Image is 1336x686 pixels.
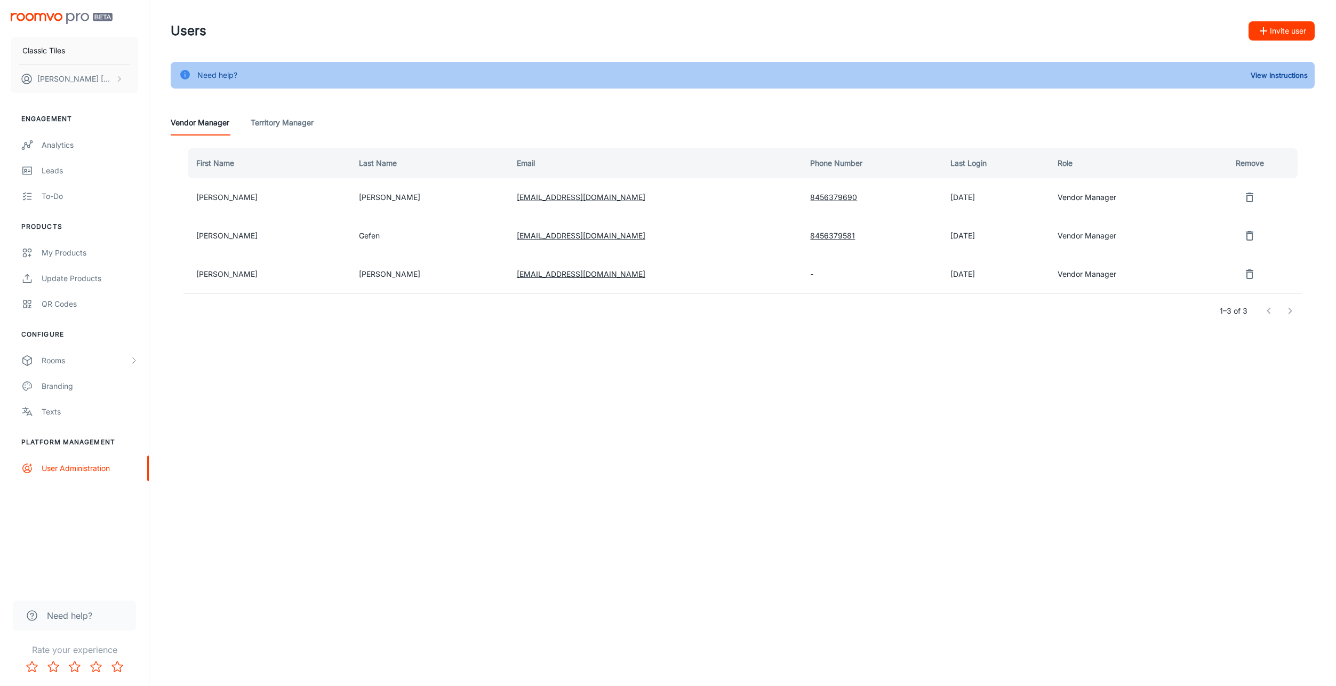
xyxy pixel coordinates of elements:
[802,255,941,293] td: -
[350,178,508,217] td: [PERSON_NAME]
[517,231,645,240] a: [EMAIL_ADDRESS][DOMAIN_NAME]
[171,21,206,41] h1: Users
[802,148,941,178] th: Phone Number
[1248,67,1310,83] button: View Instructions
[251,110,314,135] a: Territory Manager
[1049,255,1202,293] td: Vendor Manager
[11,65,138,93] button: [PERSON_NAME] [PERSON_NAME]
[183,255,350,293] td: [PERSON_NAME]
[1220,305,1247,317] p: 1–3 of 3
[350,148,508,178] th: Last Name
[37,73,113,85] p: [PERSON_NAME] [PERSON_NAME]
[517,193,645,202] a: [EMAIL_ADDRESS][DOMAIN_NAME]
[11,37,138,65] button: Classic Tiles
[42,273,138,284] div: Update Products
[42,139,138,151] div: Analytics
[22,45,65,57] p: Classic Tiles
[508,148,802,178] th: Email
[942,217,1050,255] td: [DATE]
[1202,148,1302,178] th: Remove
[42,190,138,202] div: To-do
[810,193,857,202] a: 8456379690
[1049,178,1202,217] td: Vendor Manager
[42,380,138,392] div: Branding
[1239,225,1260,246] button: remove user
[42,165,138,177] div: Leads
[942,178,1050,217] td: [DATE]
[942,255,1050,293] td: [DATE]
[1249,21,1315,41] button: Invite user
[183,178,350,217] td: [PERSON_NAME]
[42,298,138,310] div: QR Codes
[810,231,855,240] a: 8456379581
[350,217,508,255] td: Gefen
[1049,217,1202,255] td: Vendor Manager
[1239,187,1260,208] button: remove user
[517,269,645,278] a: [EMAIL_ADDRESS][DOMAIN_NAME]
[1239,264,1260,285] button: remove user
[197,65,237,85] div: Need help?
[171,110,229,135] a: Vendor Manager
[1049,148,1202,178] th: Role
[42,355,130,366] div: Rooms
[942,148,1050,178] th: Last Login
[183,217,350,255] td: [PERSON_NAME]
[11,13,113,24] img: Roomvo PRO Beta
[350,255,508,293] td: [PERSON_NAME]
[42,247,138,259] div: My Products
[183,148,350,178] th: First Name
